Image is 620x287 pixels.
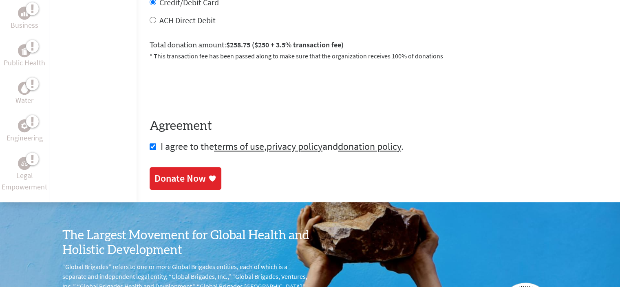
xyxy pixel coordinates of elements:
[7,119,43,144] a: EngineeringEngineering
[18,119,31,132] div: Engineering
[161,140,404,153] span: I agree to the , and .
[150,119,607,133] h4: Agreement
[18,157,31,170] div: Legal Empowerment
[15,95,33,106] p: Water
[11,7,38,31] a: BusinessBusiness
[18,44,31,57] div: Public Health
[7,132,43,144] p: Engineering
[4,44,45,69] a: Public HealthPublic Health
[11,20,38,31] p: Business
[62,228,310,258] h3: The Largest Movement for Global Health and Holistic Development
[15,82,33,106] a: WaterWater
[159,15,216,25] label: ACH Direct Debit
[338,140,401,153] a: donation policy
[21,10,28,16] img: Business
[154,172,206,185] div: Donate Now
[18,82,31,95] div: Water
[21,122,28,129] img: Engineering
[18,7,31,20] div: Business
[21,47,28,55] img: Public Health
[2,170,47,193] p: Legal Empowerment
[150,71,274,102] iframe: reCAPTCHA
[214,140,264,153] a: terms of use
[150,39,344,51] label: Total donation amount:
[226,40,344,49] span: $258.75 ($250 + 3.5% transaction fee)
[150,167,221,190] a: Donate Now
[267,140,322,153] a: privacy policy
[150,51,607,61] p: * This transaction fee has been passed along to make sure that the organization receives 100% of ...
[4,57,45,69] p: Public Health
[21,84,28,93] img: Water
[2,157,47,193] a: Legal EmpowermentLegal Empowerment
[21,161,28,166] img: Legal Empowerment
